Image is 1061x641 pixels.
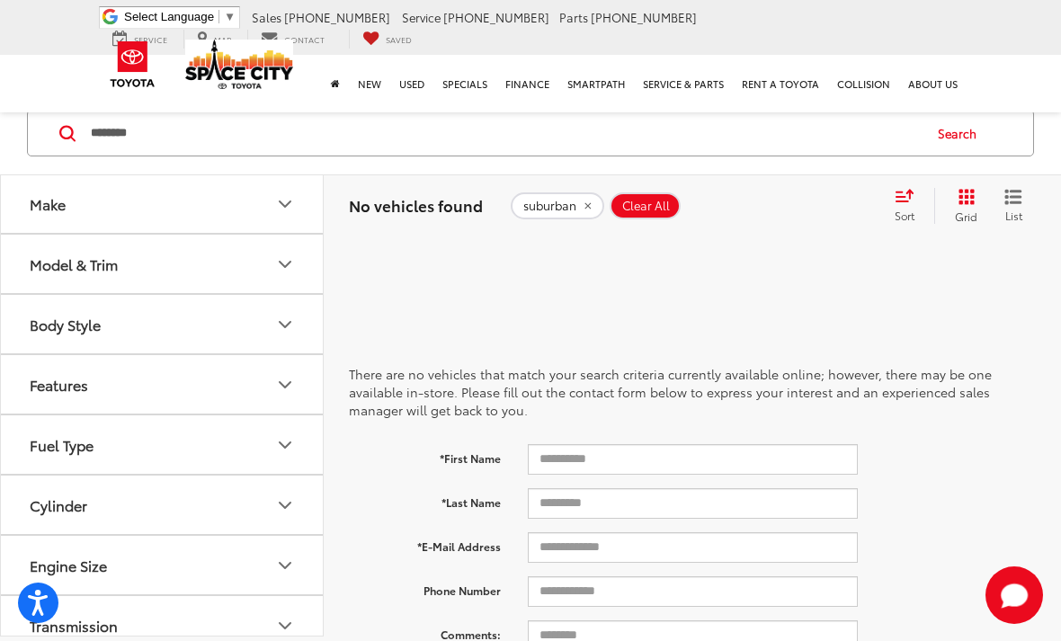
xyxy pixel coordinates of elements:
a: Service [99,30,181,49]
div: Cylinder [274,494,296,516]
div: Engine Size [30,556,107,574]
p: There are no vehicles that match your search criteria currently available online; however, there ... [349,365,1036,419]
a: Map [183,30,245,49]
a: Collision [828,55,899,112]
div: Model & Trim [274,254,296,275]
span: Sort [895,208,914,223]
span: ▼ [224,10,236,23]
div: Transmission [274,615,296,637]
span: Map [214,33,231,45]
span: Contact [284,33,325,45]
button: CylinderCylinder [1,476,325,534]
div: Transmission [30,617,118,634]
button: Search [921,111,1003,156]
a: Used [390,55,433,112]
button: Select sort value [886,188,934,224]
span: Saved [386,33,412,45]
span: Service [402,9,441,25]
div: Features [30,376,88,393]
div: Make [274,193,296,215]
button: Body StyleBody Style [1,295,325,353]
span: Sales [252,9,281,25]
a: Select Language​ [124,10,236,23]
a: Home [322,55,349,112]
div: Model & Trim [30,255,118,272]
a: New [349,55,390,112]
span: Clear All [622,199,670,213]
button: MakeMake [1,174,325,233]
div: Features [274,374,296,396]
div: Body Style [274,314,296,335]
a: Finance [496,55,558,112]
a: Specials [433,55,496,112]
img: Toyota [99,35,166,93]
button: Model & TrimModel & Trim [1,235,325,293]
a: About Us [899,55,967,112]
span: Parts [559,9,588,25]
label: Phone Number [335,576,514,599]
span: Grid [955,209,977,224]
span: Service [134,33,167,45]
button: Fuel TypeFuel Type [1,415,325,474]
div: Engine Size [274,555,296,576]
span: No vehicles found [349,194,483,216]
input: Search by Make, Model, or Keyword [89,111,921,155]
img: Space City Toyota [185,40,293,89]
button: List View [991,188,1036,224]
a: Contact [247,30,338,49]
span: List [1004,208,1022,223]
a: Service & Parts [634,55,733,112]
button: FeaturesFeatures [1,355,325,414]
div: Make [30,195,66,212]
button: remove suburban [511,192,604,219]
button: Engine SizeEngine Size [1,536,325,594]
button: Grid View [934,188,991,224]
a: Rent a Toyota [733,55,828,112]
a: SmartPath [558,55,634,112]
button: Toggle Chat Window [985,566,1043,624]
div: Fuel Type [274,434,296,456]
span: [PHONE_NUMBER] [443,9,549,25]
button: Clear All [610,192,681,219]
span: Select Language [124,10,214,23]
label: *Last Name [335,488,514,511]
span: [PHONE_NUMBER] [284,9,390,25]
div: Cylinder [30,496,87,513]
svg: Start Chat [985,566,1043,624]
span: suburban [523,199,576,213]
div: Fuel Type [30,436,94,453]
span: [PHONE_NUMBER] [591,9,697,25]
label: *E-Mail Address [335,532,514,555]
label: *First Name [335,444,514,467]
a: My Saved Vehicles [349,30,425,49]
div: Body Style [30,316,101,333]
